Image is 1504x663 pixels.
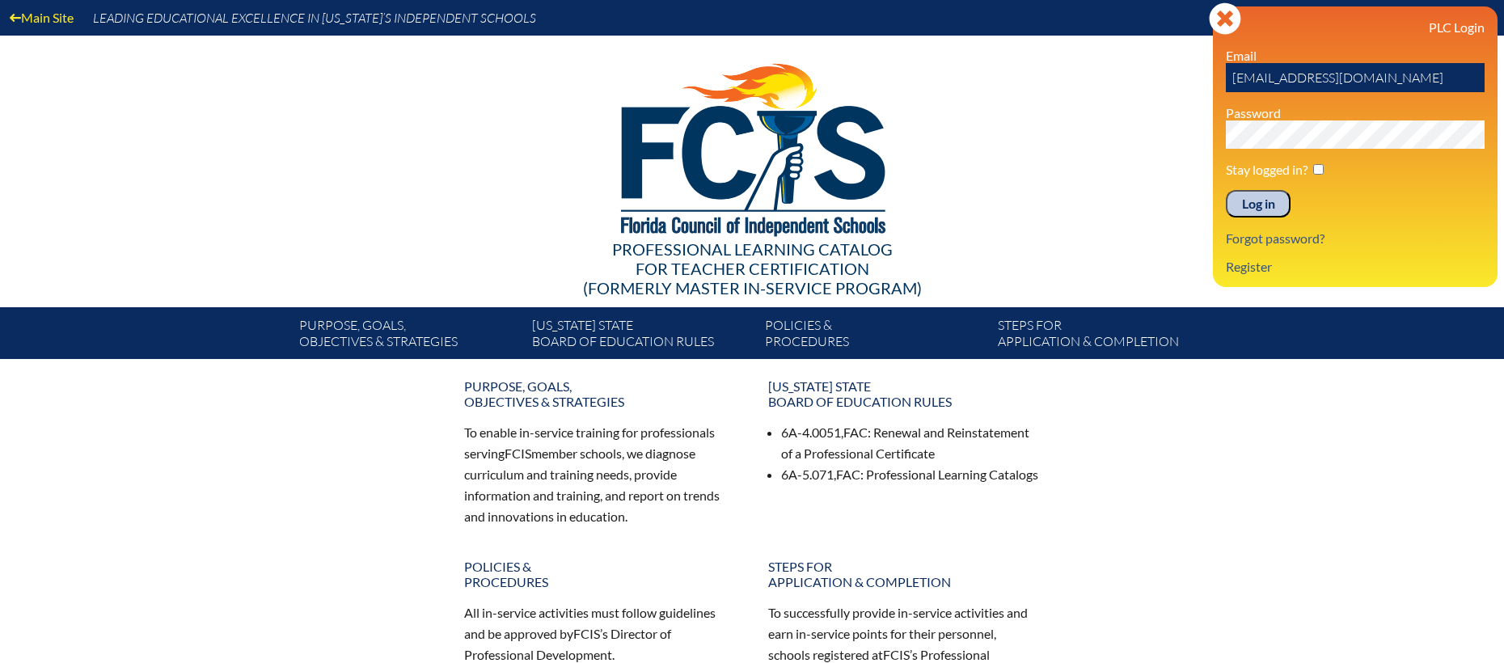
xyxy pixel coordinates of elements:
p: To enable in-service training for professionals serving member schools, we diagnose curriculum an... [464,422,736,526]
a: Purpose, goals,objectives & strategies [293,314,526,359]
span: FAC [843,424,868,440]
h3: PLC Login [1226,19,1485,35]
a: Purpose, goals,objectives & strategies [454,372,746,416]
span: FAC [836,467,860,482]
label: Password [1226,105,1281,120]
span: FCIS [883,647,910,662]
a: Register [1219,255,1278,277]
a: Policies &Procedures [454,552,746,596]
label: Email [1226,48,1257,63]
a: [US_STATE] StateBoard of Education rules [758,372,1050,416]
img: FCISlogo221.eps [585,36,919,256]
a: [US_STATE] StateBoard of Education rules [526,314,758,359]
span: FCIS [573,626,600,641]
a: Steps forapplication & completion [991,314,1224,359]
svg: Close [1209,2,1241,35]
label: Stay logged in? [1226,162,1308,177]
input: Log in [1226,190,1291,217]
li: 6A-4.0051, : Renewal and Reinstatement of a Professional Certificate [781,422,1040,464]
div: Professional Learning Catalog (formerly Master In-service Program) [286,239,1218,298]
a: Steps forapplication & completion [758,552,1050,596]
a: Policies &Procedures [758,314,991,359]
li: 6A-5.071, : Professional Learning Catalogs [781,464,1040,485]
a: Main Site [3,6,80,28]
a: Forgot password? [1219,227,1331,249]
span: for Teacher Certification [636,259,869,278]
span: FCIS [505,446,531,461]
